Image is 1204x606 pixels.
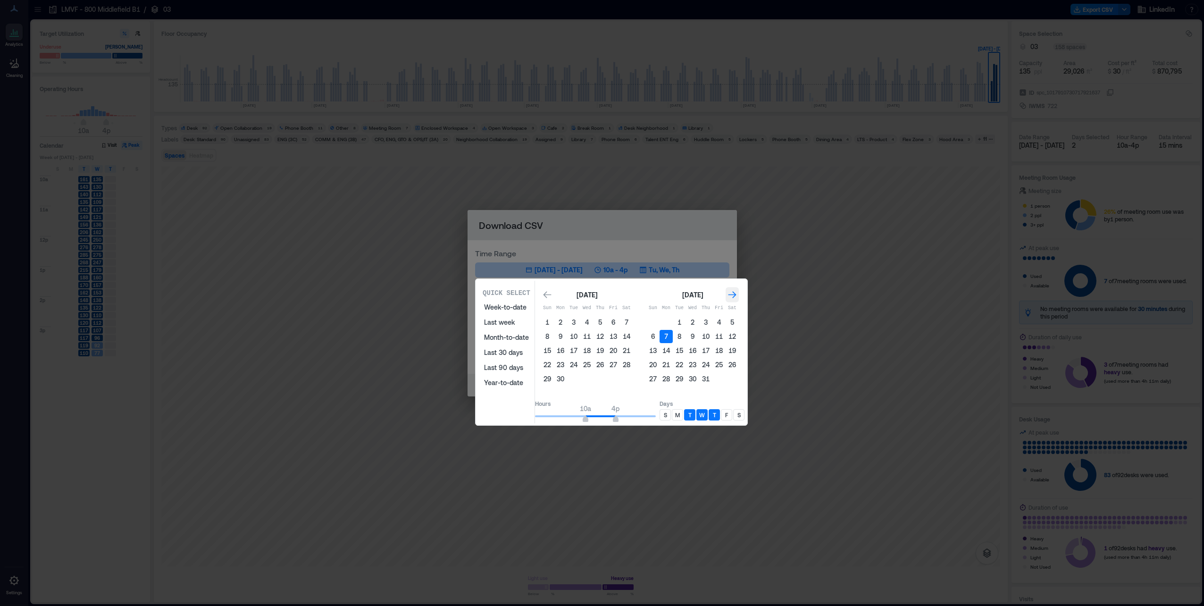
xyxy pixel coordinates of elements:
[541,316,554,329] button: 1
[541,304,554,312] p: Sun
[554,316,567,329] button: 2
[478,345,535,360] button: Last 30 days
[554,330,567,343] button: 9
[660,344,673,357] button: 14
[541,344,554,357] button: 15
[567,302,580,315] th: Tuesday
[594,344,607,357] button: 19
[483,288,530,298] p: Quick Select
[607,358,620,371] button: 27
[620,344,633,357] button: 21
[712,316,726,329] button: 4
[699,316,712,329] button: 3
[554,304,567,312] p: Mon
[699,304,712,312] p: Thu
[620,316,633,329] button: 7
[686,358,699,371] button: 23
[567,330,580,343] button: 10
[607,304,620,312] p: Fri
[699,330,712,343] button: 10
[607,316,620,329] button: 6
[726,330,739,343] button: 12
[673,304,686,312] p: Tue
[673,344,686,357] button: 15
[554,344,567,357] button: 16
[673,358,686,371] button: 22
[726,288,739,302] button: Go to next month
[620,302,633,315] th: Saturday
[646,330,660,343] button: 6
[712,344,726,357] button: 18
[664,411,667,419] p: S
[646,372,660,386] button: 27
[686,302,699,315] th: Wednesday
[541,330,554,343] button: 8
[686,304,699,312] p: Wed
[594,302,607,315] th: Thursday
[580,304,594,312] p: Wed
[478,375,535,390] button: Year-to-date
[541,358,554,371] button: 22
[712,302,726,315] th: Friday
[673,372,686,386] button: 29
[686,316,699,329] button: 2
[535,400,656,407] p: Hours
[580,358,594,371] button: 25
[699,302,712,315] th: Thursday
[594,316,607,329] button: 5
[567,316,580,329] button: 3
[620,358,633,371] button: 28
[726,316,739,329] button: 5
[646,302,660,315] th: Sunday
[541,372,554,386] button: 29
[688,411,692,419] p: T
[478,315,535,330] button: Last week
[737,411,741,419] p: S
[580,344,594,357] button: 18
[726,344,739,357] button: 19
[580,302,594,315] th: Wednesday
[673,330,686,343] button: 8
[594,330,607,343] button: 12
[607,302,620,315] th: Friday
[646,304,660,312] p: Sun
[726,358,739,371] button: 26
[478,330,535,345] button: Month-to-date
[594,304,607,312] p: Thu
[660,304,673,312] p: Mon
[660,330,673,343] button: 7
[660,358,673,371] button: 21
[726,302,739,315] th: Saturday
[594,358,607,371] button: 26
[620,330,633,343] button: 14
[554,302,567,315] th: Monday
[554,372,567,386] button: 30
[660,372,673,386] button: 28
[567,304,580,312] p: Tue
[699,372,712,386] button: 31
[580,404,591,412] span: 10a
[686,344,699,357] button: 16
[686,330,699,343] button: 9
[673,302,686,315] th: Tuesday
[699,358,712,371] button: 24
[574,289,600,301] div: [DATE]
[725,411,728,419] p: F
[673,316,686,329] button: 1
[660,302,673,315] th: Monday
[646,358,660,371] button: 20
[607,330,620,343] button: 13
[567,358,580,371] button: 24
[660,400,744,407] p: Days
[713,411,716,419] p: T
[478,360,535,375] button: Last 90 days
[580,316,594,329] button: 4
[478,300,535,315] button: Week-to-date
[541,302,554,315] th: Sunday
[726,304,739,312] p: Sat
[541,288,554,302] button: Go to previous month
[607,344,620,357] button: 20
[675,411,680,419] p: M
[712,358,726,371] button: 25
[580,330,594,343] button: 11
